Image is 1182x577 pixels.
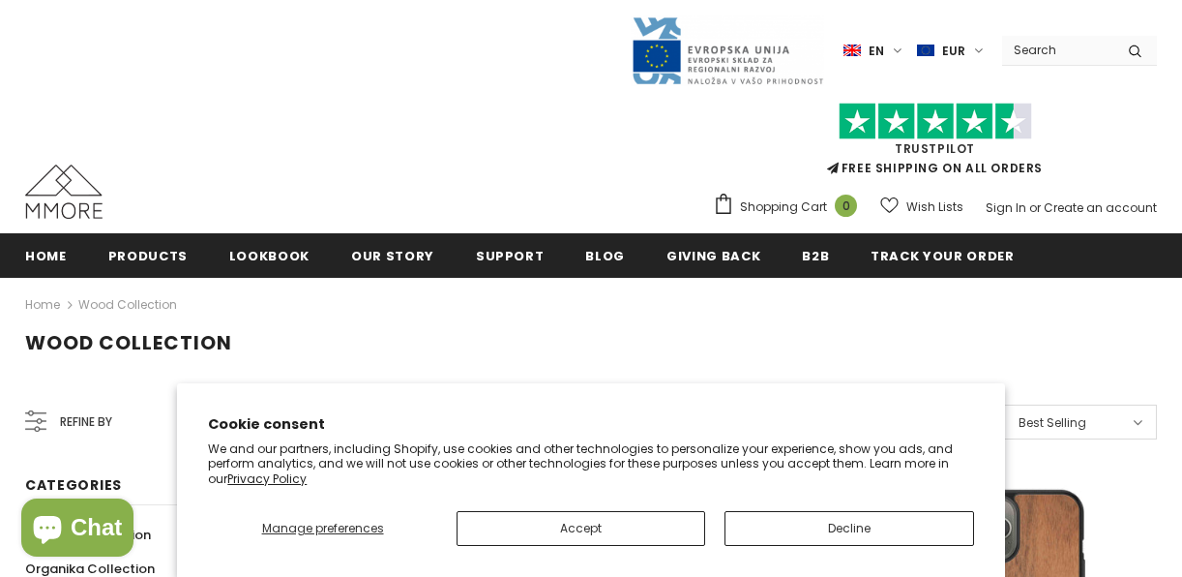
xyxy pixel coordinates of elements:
[713,111,1157,176] span: FREE SHIPPING ON ALL ORDERS
[208,414,973,435] h2: Cookie consent
[25,329,232,356] span: Wood Collection
[869,42,884,61] span: en
[457,511,705,546] button: Accept
[15,499,139,562] inbox-online-store-chat: Shopify online store chat
[986,199,1026,216] a: Sign In
[1044,199,1157,216] a: Create an account
[871,247,1014,265] span: Track your order
[229,233,310,277] a: Lookbook
[108,247,188,265] span: Products
[724,511,973,546] button: Decline
[1029,199,1041,216] span: or
[208,441,973,487] p: We and our partners, including Shopify, use cookies and other technologies to personalize your ex...
[802,233,829,277] a: B2B
[942,42,965,61] span: EUR
[60,411,112,433] span: Refine by
[906,197,963,217] span: Wish Lists
[262,520,384,536] span: Manage preferences
[839,103,1032,140] img: Trust Pilot Stars
[895,140,975,157] a: Trustpilot
[25,293,60,317] a: Home
[25,247,67,265] span: Home
[585,247,625,265] span: Blog
[351,233,434,277] a: Our Story
[1002,36,1113,64] input: Search Site
[880,190,963,224] a: Wish Lists
[108,233,188,277] a: Products
[802,247,829,265] span: B2B
[476,233,545,277] a: support
[843,43,861,59] img: i-lang-1.png
[78,296,177,313] a: Wood Collection
[25,233,67,277] a: Home
[585,233,625,277] a: Blog
[1019,413,1086,433] span: Best Selling
[713,193,867,222] a: Shopping Cart 0
[666,233,760,277] a: Giving back
[871,233,1014,277] a: Track your order
[227,471,307,487] a: Privacy Policy
[25,165,103,219] img: MMORE Cases
[631,15,824,86] img: Javni Razpis
[476,247,545,265] span: support
[666,247,760,265] span: Giving back
[208,511,437,546] button: Manage preferences
[631,42,824,58] a: Javni Razpis
[229,247,310,265] span: Lookbook
[835,195,857,217] span: 0
[740,197,827,217] span: Shopping Cart
[351,247,434,265] span: Our Story
[25,475,122,495] span: Categories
